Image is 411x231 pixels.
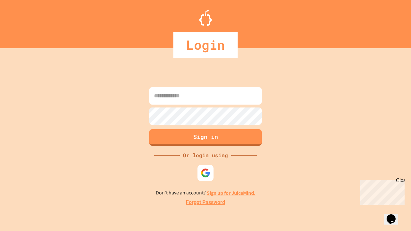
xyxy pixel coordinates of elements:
iframe: chat widget [358,177,405,205]
img: google-icon.svg [201,168,210,178]
a: Sign up for JuiceMind. [207,190,256,196]
p: Don't have an account? [156,189,256,197]
div: Or login using [180,151,231,159]
a: Forgot Password [186,199,225,206]
iframe: chat widget [384,205,405,225]
button: Sign in [149,129,262,146]
div: Chat with us now!Close [3,3,44,41]
div: Login [173,32,238,58]
img: Logo.svg [199,10,212,26]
